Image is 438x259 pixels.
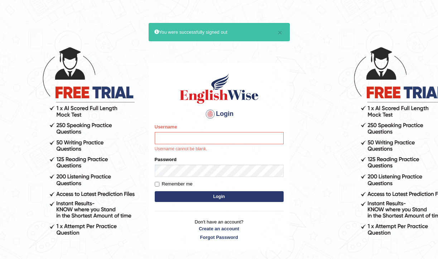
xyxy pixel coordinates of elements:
a: Create an account [155,225,284,232]
img: Logo of English Wise sign in for intelligent practice with AI [178,72,260,105]
button: × [278,29,282,36]
p: Username cannot be blank. [155,146,284,152]
p: Don't have an account? [155,218,284,241]
label: Remember me [155,180,193,188]
label: Password [155,156,177,163]
label: Username [155,123,177,130]
input: Remember me [155,182,159,187]
a: Forgot Password [155,234,284,241]
div: You were successfully signed out [149,23,290,41]
h4: Login [155,108,284,120]
button: Login [155,191,284,202]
